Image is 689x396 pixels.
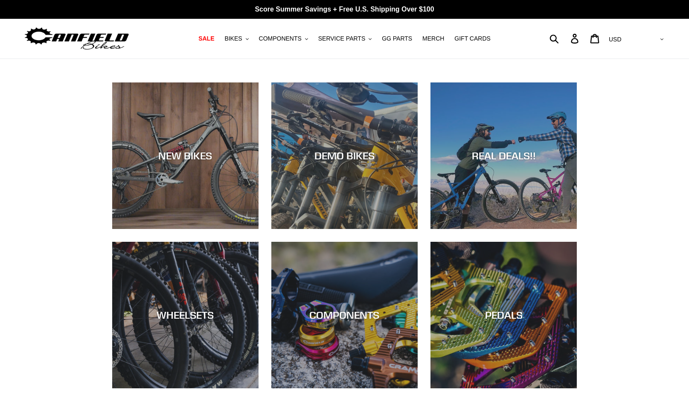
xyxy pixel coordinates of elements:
a: GIFT CARDS [450,33,495,44]
a: WHEELSETS [112,242,259,388]
a: PEDALS [430,242,577,388]
span: GG PARTS [382,35,412,42]
span: SALE [198,35,214,42]
div: DEMO BIKES [271,150,418,162]
div: COMPONENTS [271,309,418,321]
a: DEMO BIKES [271,82,418,229]
button: BIKES [220,33,253,44]
div: NEW BIKES [112,150,259,162]
div: PEDALS [430,309,577,321]
span: COMPONENTS [259,35,302,42]
a: GG PARTS [378,33,416,44]
a: COMPONENTS [271,242,418,388]
span: BIKES [224,35,242,42]
div: WHEELSETS [112,309,259,321]
div: REAL DEALS!! [430,150,577,162]
a: SALE [194,33,218,44]
img: Canfield Bikes [23,25,130,52]
span: GIFT CARDS [454,35,491,42]
a: REAL DEALS!! [430,82,577,229]
span: SERVICE PARTS [318,35,365,42]
button: SERVICE PARTS [314,33,376,44]
span: MERCH [422,35,444,42]
a: NEW BIKES [112,82,259,229]
button: COMPONENTS [255,33,312,44]
a: MERCH [418,33,448,44]
input: Search [554,29,576,48]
